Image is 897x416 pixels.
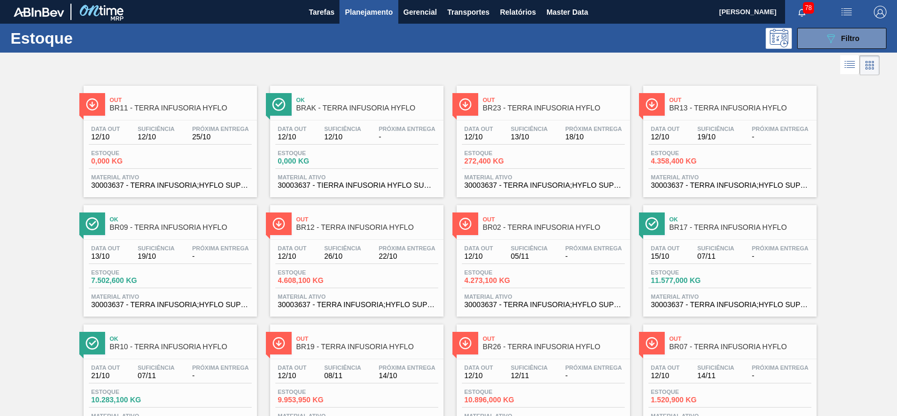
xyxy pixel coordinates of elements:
[272,337,285,350] img: Ícone
[110,343,252,351] span: BR10 - TERRA INFUSORIA HYFLO
[192,133,249,141] span: 25/10
[278,150,352,156] span: Estoque
[465,133,493,141] span: 12/10
[752,252,809,260] span: -
[635,197,822,317] a: ÍconeOkBR17 - TERRA INFUSORIA HYFLOData out15/10Suficiência07/11Próxima Entrega-Estoque11.577,000...
[465,157,538,165] span: 272,400 KG
[841,34,860,43] span: Filtro
[192,126,249,132] span: Próxima Entrega
[483,104,625,112] span: BR23 - TERRA INFUSORIA HYFLO
[565,245,622,251] span: Próxima Entrega
[697,372,734,380] span: 14/11
[278,245,307,251] span: Data out
[296,224,438,231] span: BR12 - TERRA INFUSORIA HYFLO
[860,55,880,75] div: Visão em Cards
[91,252,120,260] span: 13/10
[511,372,548,380] span: 12/11
[651,293,809,300] span: Material ativo
[91,174,249,180] span: Material ativo
[483,343,625,351] span: BR26 - TERRA INFUSORIA HYFLO
[379,364,436,371] span: Próxima Entrega
[324,364,361,371] span: Suficiência
[465,301,622,309] span: 30003637 - TERRA INFUSORIA;HYFLO SUPER CEL
[669,104,811,112] span: BR13 - TERRA INFUSORIA HYFLO
[379,126,436,132] span: Próxima Entrega
[272,217,285,230] img: Ícone
[278,364,307,371] span: Data out
[91,277,165,285] span: 7.502,600 KG
[296,343,438,351] span: BR19 - TERRA INFUSORIA HYFLO
[669,216,811,222] span: Ok
[404,6,437,18] span: Gerencial
[651,157,725,165] span: 4.358,400 KG
[138,126,174,132] span: Suficiência
[651,150,725,156] span: Estoque
[465,277,538,285] span: 4.273,100 KG
[465,150,538,156] span: Estoque
[803,2,814,14] span: 78
[91,293,249,300] span: Material ativo
[379,133,436,141] span: -
[651,396,725,404] span: 1.520,900 KG
[752,133,809,141] span: -
[296,336,438,342] span: Out
[651,181,809,189] span: 30003637 - TERRA INFUSORIA;HYFLO SUPER CEL
[76,197,262,317] a: ÍconeOkBR09 - TERRA INFUSORIA HYFLOData out13/10Suficiência19/10Próxima Entrega-Estoque7.502,600 ...
[651,252,680,260] span: 15/10
[192,245,249,251] span: Próxima Entrega
[483,336,625,342] span: Out
[91,364,120,371] span: Data out
[110,224,252,231] span: BR09 - TERRA INFUSORIA HYFLO
[324,245,361,251] span: Suficiência
[874,6,886,18] img: Logout
[91,181,249,189] span: 30003637 - TERRA INFUSORIA;HYFLO SUPER CEL
[86,337,99,350] img: Ícone
[296,104,438,112] span: BRAK - TERRA INFUSORIA HYFLO
[296,97,438,103] span: Ok
[91,269,165,276] span: Estoque
[840,6,853,18] img: userActions
[465,364,493,371] span: Data out
[669,343,811,351] span: BR07 - TERRA INFUSORIA HYFLO
[465,372,493,380] span: 12/10
[91,245,120,251] span: Data out
[76,78,262,197] a: ÍconeOutBR11 - TERRA INFUSORIA HYFLOData out12/10Suficiência12/10Próxima Entrega25/10Estoque0,000...
[645,98,658,111] img: Ícone
[278,126,307,132] span: Data out
[278,389,352,395] span: Estoque
[91,133,120,141] span: 12/10
[840,55,860,75] div: Visão em Lista
[192,372,249,380] span: -
[697,364,734,371] span: Suficiência
[91,389,165,395] span: Estoque
[459,337,472,350] img: Ícone
[565,126,622,132] span: Próxima Entrega
[465,269,538,276] span: Estoque
[278,181,436,189] span: 30003637 - TIERRA INFUSORIA HYFLO SUPER CEL
[785,5,819,19] button: Notificações
[309,6,335,18] span: Tarefas
[752,372,809,380] span: -
[86,98,99,111] img: Ícone
[86,217,99,230] img: Ícone
[192,252,249,260] span: -
[797,28,886,49] button: Filtro
[635,78,822,197] a: ÍconeOutBR13 - TERRA INFUSORIA HYFLOData out12/10Suficiência19/10Próxima Entrega-Estoque4.358,400...
[91,372,120,380] span: 21/10
[192,364,249,371] span: Próxima Entrega
[669,97,811,103] span: Out
[278,157,352,165] span: 0,000 KG
[565,372,622,380] span: -
[465,174,622,180] span: Material ativo
[278,133,307,141] span: 12/10
[138,245,174,251] span: Suficiência
[465,396,538,404] span: 10.896,000 KG
[697,245,734,251] span: Suficiência
[465,181,622,189] span: 30003637 - TERRA INFUSORIA;HYFLO SUPER CEL
[483,97,625,103] span: Out
[278,372,307,380] span: 12/10
[110,97,252,103] span: Out
[278,269,352,276] span: Estoque
[91,396,165,404] span: 10.283,100 KG
[11,32,164,44] h1: Estoque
